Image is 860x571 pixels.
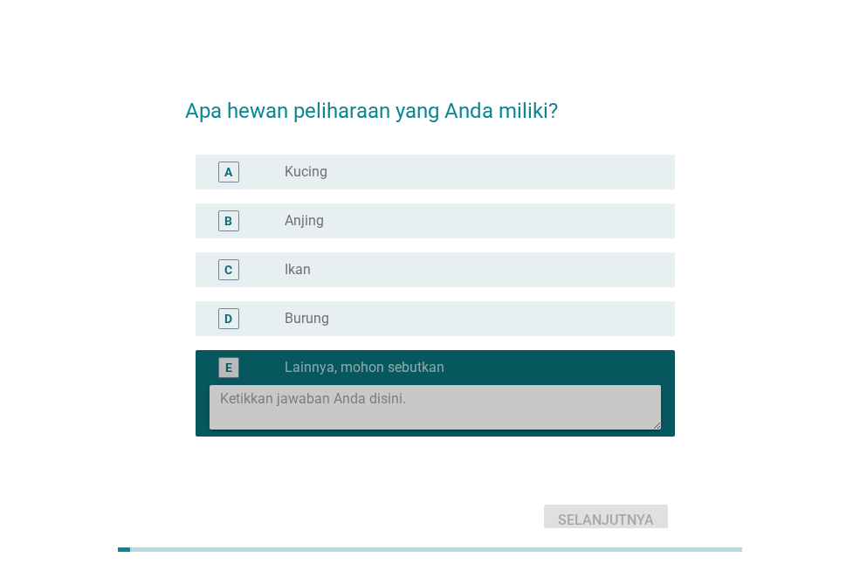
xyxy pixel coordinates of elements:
div: E [225,358,232,376]
h2: Apa hewan peliharaan yang Anda miliki? [185,78,675,127]
label: Burung [285,310,329,327]
div: D [224,309,232,327]
label: Anjing [285,212,324,230]
div: B [224,211,232,230]
div: C [224,260,232,279]
div: A [224,162,232,181]
label: Kucing [285,163,327,181]
label: Ikan [285,261,311,279]
label: Lainnya, mohon sebutkan [285,359,444,376]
